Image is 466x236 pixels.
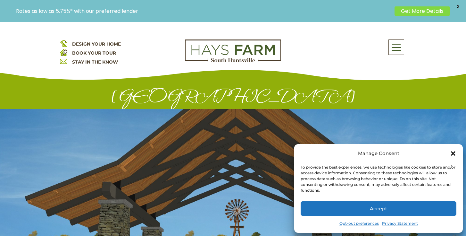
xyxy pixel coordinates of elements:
[72,41,121,47] a: DESIGN YOUR HOME
[382,219,418,228] a: Privacy Statement
[16,8,391,14] p: Rates as low as 5.75%* with our preferred lender
[60,48,67,56] img: book your home tour
[72,50,116,56] a: BOOK YOUR TOUR
[60,39,67,47] img: design your home
[185,58,281,64] a: hays farm homes huntsville development
[301,164,456,193] div: To provide the best experiences, we use technologies like cookies to store and/or access device i...
[358,149,399,158] div: Manage Consent
[72,59,118,65] a: STAY IN THE KNOW
[450,150,456,157] div: Close dialog
[453,2,463,11] span: X
[301,201,456,216] button: Accept
[395,6,450,16] a: Get More Details
[60,87,406,109] h1: [GEOGRAPHIC_DATA]
[339,219,379,228] a: Opt-out preferences
[185,39,281,63] img: Logo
